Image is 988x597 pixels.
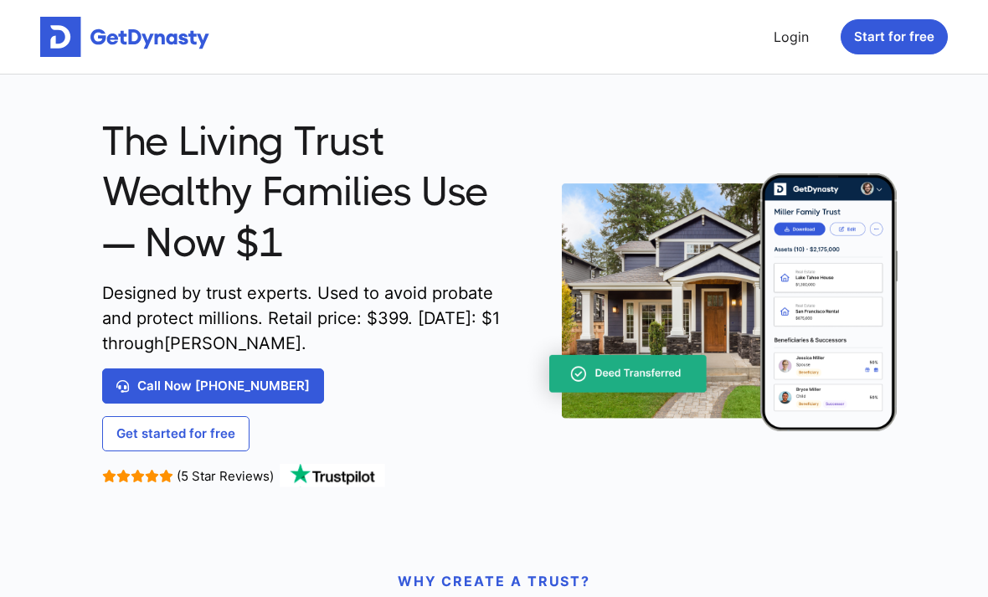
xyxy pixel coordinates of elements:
[102,280,510,356] span: Designed by trust experts. Used to avoid probate and protect millions. Retail price: $ 399 . [DAT...
[278,464,387,487] img: TrustPilot Logo
[102,416,250,451] a: Get started for free
[102,368,324,404] a: Call Now [PHONE_NUMBER]
[102,571,886,591] p: WHY CREATE A TRUST?
[40,17,209,57] img: Get started for free with Dynasty Trust Company
[767,20,816,54] a: Login
[522,173,898,431] img: trust-on-cellphone
[177,468,274,484] span: (5 Star Reviews)
[102,116,510,268] span: The Living Trust Wealthy Families Use — Now $1
[841,19,948,54] button: Start for free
